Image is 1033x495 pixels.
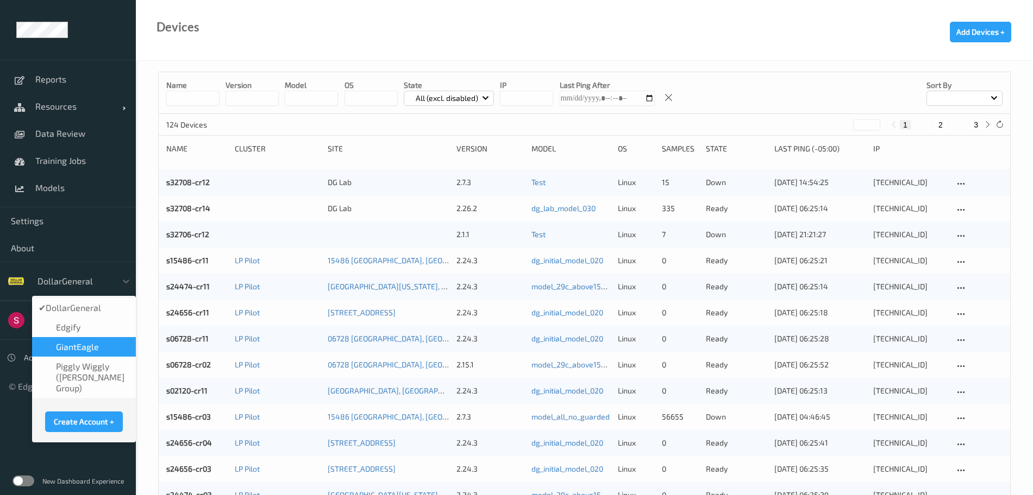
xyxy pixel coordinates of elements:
[873,464,946,474] div: [TECHNICAL_ID]
[235,360,260,369] a: LP Pilot
[873,177,946,188] div: [TECHNICAL_ID]
[618,229,654,240] p: linux
[456,437,523,448] div: 2.24.3
[873,229,946,240] div: [TECHNICAL_ID]
[531,256,603,265] a: dg_initial_model_020
[774,333,866,344] div: [DATE] 06:25:28
[531,282,650,291] a: model_29c_above150_same_other
[328,203,449,214] div: DG Lab
[235,412,260,421] a: LP Pilot
[456,177,523,188] div: 2.7.3
[662,464,698,474] div: 0
[662,307,698,318] div: 0
[774,143,866,154] div: Last Ping (-05:00)
[531,143,611,154] div: Model
[971,120,981,130] button: 3
[531,464,603,473] a: dg_initial_model_020
[531,204,596,213] a: dg_lab_model_030
[412,93,482,104] p: All (excl. disabled)
[774,464,866,474] div: [DATE] 06:25:35
[235,143,320,154] div: Cluster
[456,255,523,266] div: 2.24.3
[873,307,946,318] div: [TECHNICAL_ID]
[531,360,650,369] a: model_29c_above150_same_other
[706,437,767,448] p: ready
[328,308,396,317] a: [STREET_ADDRESS]
[706,385,767,396] p: ready
[873,255,946,266] div: [TECHNICAL_ID]
[328,143,449,154] div: Site
[235,386,260,395] a: LP Pilot
[618,464,654,474] p: linux
[531,412,610,421] a: model_all_no_guarded
[774,359,866,370] div: [DATE] 06:25:52
[618,203,654,214] p: linux
[345,80,398,91] p: OS
[706,307,767,318] p: ready
[456,143,523,154] div: version
[456,385,523,396] div: 2.24.3
[706,359,767,370] p: ready
[662,359,698,370] div: 0
[774,411,866,422] div: [DATE] 04:46:45
[706,203,767,214] p: ready
[560,80,655,91] p: Last Ping After
[873,281,946,292] div: [TECHNICAL_ID]
[774,255,866,266] div: [DATE] 06:25:21
[706,411,767,422] p: down
[873,143,946,154] div: ip
[873,411,946,422] div: [TECHNICAL_ID]
[706,464,767,474] p: ready
[662,203,698,214] div: 335
[328,438,396,447] a: [STREET_ADDRESS]
[456,281,523,292] div: 2.24.3
[706,255,767,266] p: ready
[618,281,654,292] p: linux
[531,386,603,395] a: dg_initial_model_020
[166,360,211,369] a: s06728-cr02
[456,333,523,344] div: 2.24.3
[166,230,209,239] a: s32706-cr12
[285,80,338,91] p: model
[706,281,767,292] p: ready
[235,256,260,265] a: LP Pilot
[706,229,767,240] p: down
[774,203,866,214] div: [DATE] 06:25:14
[328,412,497,421] a: 15486 [GEOGRAPHIC_DATA], [GEOGRAPHIC_DATA]
[706,143,767,154] div: State
[662,411,698,422] div: 56655
[456,359,523,370] div: 2.15.1
[662,255,698,266] div: 0
[328,360,497,369] a: 06728 [GEOGRAPHIC_DATA], [GEOGRAPHIC_DATA]
[774,307,866,318] div: [DATE] 06:25:18
[166,256,209,265] a: s15486-cr11
[166,177,210,187] a: s32708-cr12
[662,333,698,344] div: 0
[531,177,546,187] a: Test
[531,308,603,317] a: dg_initial_model_020
[166,282,210,291] a: s24474-cr11
[226,80,279,91] p: version
[662,281,698,292] div: 0
[328,282,512,291] a: [GEOGRAPHIC_DATA][US_STATE], [GEOGRAPHIC_DATA]
[404,80,494,91] p: State
[706,333,767,344] p: ready
[235,464,260,473] a: LP Pilot
[900,120,911,130] button: 1
[706,177,767,188] p: down
[235,438,260,447] a: LP Pilot
[531,230,546,239] a: Test
[873,203,946,214] div: [TECHNICAL_ID]
[618,255,654,266] p: linux
[926,80,1003,91] p: Sort by
[873,437,946,448] div: [TECHNICAL_ID]
[618,143,654,154] div: OS
[166,308,209,317] a: s24656-cr11
[166,204,210,213] a: s32708-cr14
[618,333,654,344] p: linux
[618,307,654,318] p: linux
[662,437,698,448] div: 0
[774,281,866,292] div: [DATE] 06:25:14
[156,22,199,33] div: Devices
[531,438,603,447] a: dg_initial_model_020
